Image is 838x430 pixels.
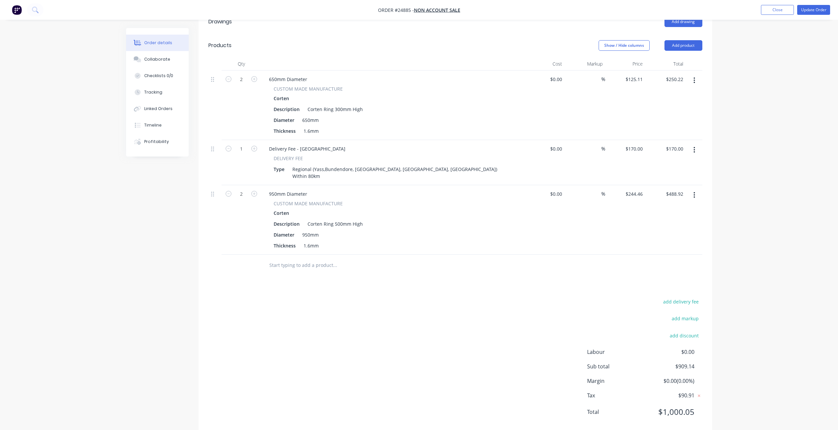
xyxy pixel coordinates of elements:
[645,391,694,399] span: $90.91
[305,104,365,114] div: Corten Ring 300mm High
[599,40,650,51] button: Show / Hide columns
[126,68,189,84] button: Checklists 0/0
[144,56,170,62] div: Collaborate
[301,126,321,136] div: 1.6mm
[269,259,401,272] input: Start typing to add a product...
[300,230,321,240] div: 950mm
[645,348,694,356] span: $0.00
[290,164,512,181] div: Regional (Yass,Bundendore, [GEOGRAPHIC_DATA], [GEOGRAPHIC_DATA], [GEOGRAPHIC_DATA]) Within 80km
[208,42,231,49] div: Products
[645,377,694,385] span: $0.00 ( 0.00 %)
[271,241,298,250] div: Thickness
[271,164,287,174] div: Type
[271,126,298,136] div: Thickness
[126,84,189,100] button: Tracking
[144,89,162,95] div: Tracking
[645,57,686,71] div: Total
[264,144,351,154] div: Delivery Fee - [GEOGRAPHIC_DATA]
[587,377,646,385] span: Margin
[666,331,702,340] button: add discount
[660,297,702,306] button: add delivery fee
[761,5,794,15] button: Close
[601,75,605,83] span: %
[414,7,460,13] a: NON ACCOUNT SALE
[12,5,22,15] img: Factory
[645,406,694,418] span: $1,000.05
[664,40,702,51] button: Add product
[144,106,173,112] div: Linked Orders
[601,145,605,153] span: %
[126,117,189,133] button: Timeline
[664,16,702,27] button: Add drawing
[305,219,365,229] div: Corten Ring 500mm High
[271,115,297,125] div: Diameter
[378,7,414,13] span: Order #24885 -
[587,408,646,416] span: Total
[222,57,261,71] div: Qty
[668,314,702,323] button: add markup
[144,139,169,145] div: Profitability
[264,189,312,199] div: 950mm Diameter
[525,57,565,71] div: Cost
[587,348,646,356] span: Labour
[271,219,302,229] div: Description
[126,100,189,117] button: Linked Orders
[274,85,343,92] span: CUSTOM MADE MANUFACTURE
[126,35,189,51] button: Order details
[565,57,605,71] div: Markup
[274,94,292,103] div: Corten
[144,73,173,79] div: Checklists 0/0
[605,57,646,71] div: Price
[645,362,694,370] span: $909.14
[301,241,321,250] div: 1.6mm
[271,104,302,114] div: Description
[274,155,303,162] span: DELIVERY FEE
[601,190,605,198] span: %
[587,362,646,370] span: Sub total
[126,133,189,150] button: Profitability
[271,230,297,240] div: Diameter
[264,74,312,84] div: 650mm Diameter
[126,51,189,68] button: Collaborate
[208,18,232,26] div: Drawings
[274,208,292,218] div: Corten
[274,200,343,207] span: CUSTOM MADE MANUFACTURE
[144,40,172,46] div: Order details
[587,391,646,399] span: Tax
[797,5,830,15] button: Update Order
[300,115,321,125] div: 650mm
[144,122,162,128] div: Timeline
